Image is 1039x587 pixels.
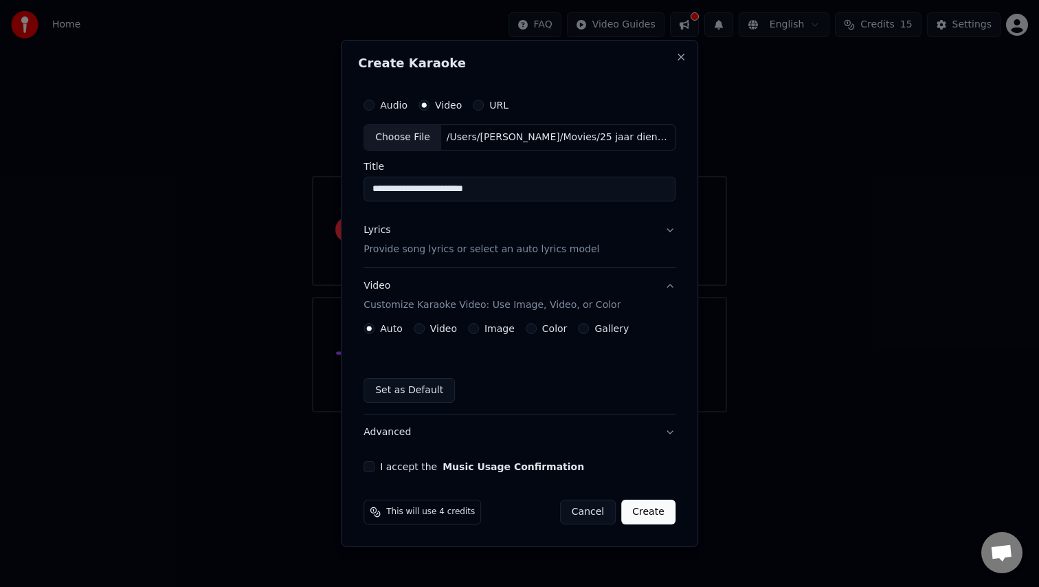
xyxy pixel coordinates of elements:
[380,100,407,110] label: Audio
[364,298,621,312] p: Customize Karaoke Video: Use Image, Video, or Color
[560,500,616,524] button: Cancel
[364,243,599,256] p: Provide song lyrics or select an auto lyrics model
[542,324,568,333] label: Color
[443,462,584,472] button: I accept the
[489,100,509,110] label: URL
[364,125,441,150] div: Choose File
[621,500,675,524] button: Create
[386,507,475,518] span: This will use 4 credits
[364,279,621,312] div: Video
[364,268,675,323] button: VideoCustomize Karaoke Video: Use Image, Video, or Color
[364,378,455,403] button: Set as Default
[364,212,675,267] button: LyricsProvide song lyrics or select an auto lyrics model
[430,324,457,333] label: Video
[484,324,515,333] label: Image
[358,57,681,69] h2: Create Karaoke
[380,462,584,472] label: I accept the
[441,131,675,144] div: /Users/[PERSON_NAME]/Movies/25 jaar dienst.m4v
[435,100,462,110] label: Video
[594,324,629,333] label: Gallery
[364,414,675,450] button: Advanced
[364,223,390,237] div: Lyrics
[380,324,403,333] label: Auto
[364,323,675,414] div: VideoCustomize Karaoke Video: Use Image, Video, or Color
[364,162,675,171] label: Title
